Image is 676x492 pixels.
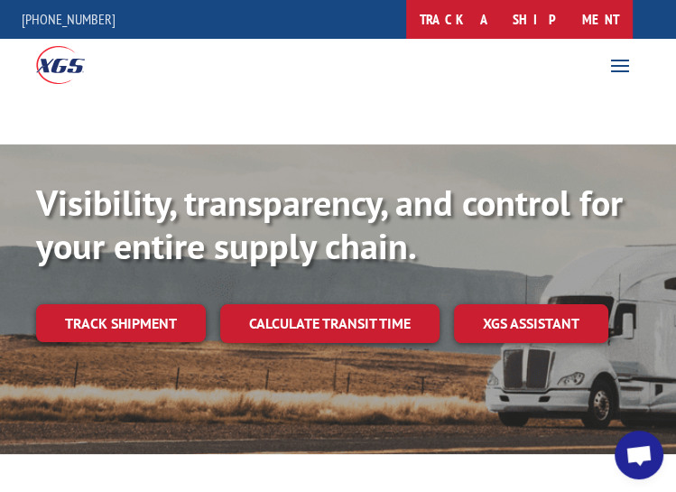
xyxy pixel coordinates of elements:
[22,10,116,28] a: [PHONE_NUMBER]
[615,431,663,479] a: Open chat
[36,304,206,342] a: Track shipment
[454,304,608,343] a: XGS ASSISTANT
[220,304,440,343] a: Calculate transit time
[36,179,623,269] b: Visibility, transparency, and control for your entire supply chain.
